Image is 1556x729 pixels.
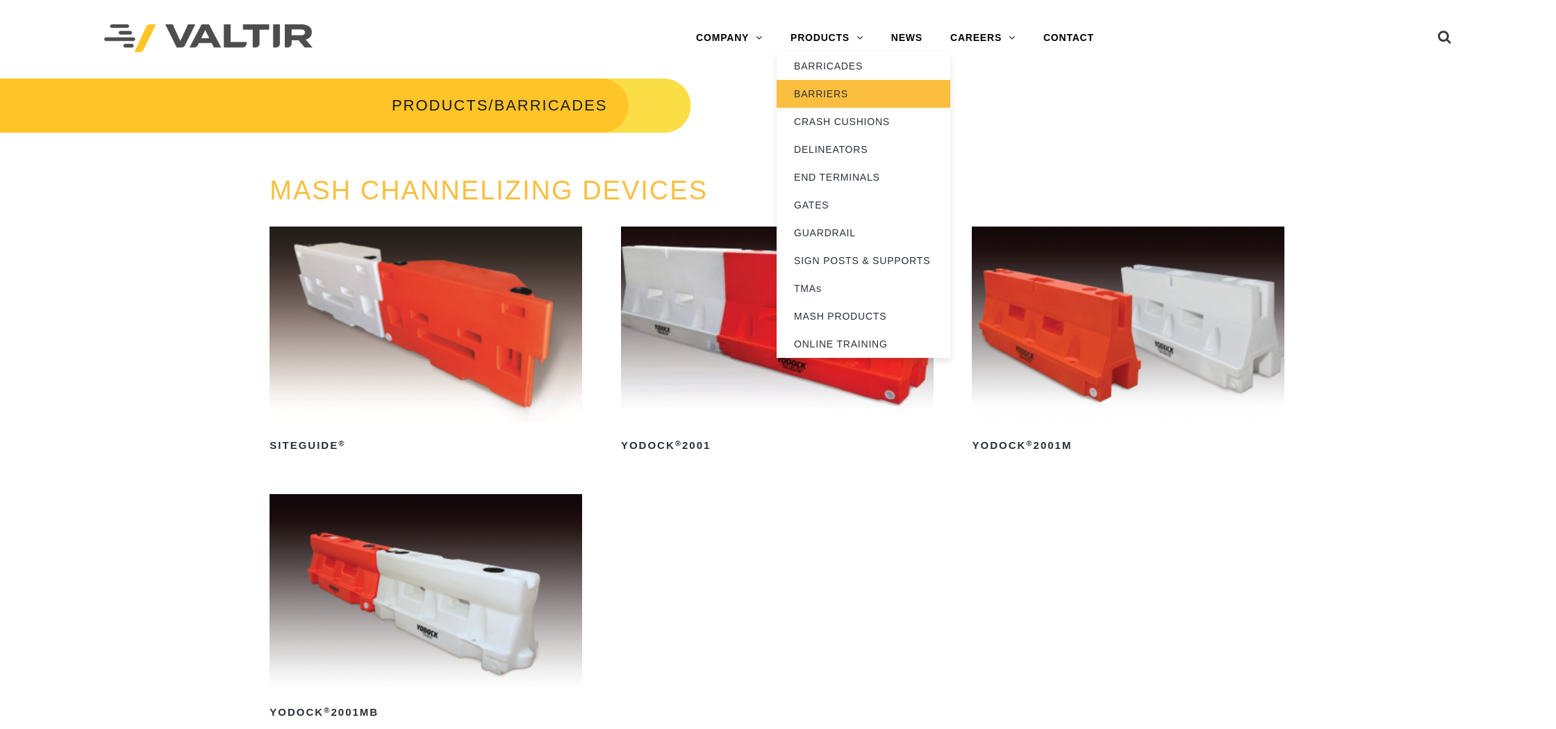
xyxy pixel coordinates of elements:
[621,227,934,457] a: Yodock®2001
[777,219,950,247] a: GUARDRAIL
[777,275,950,302] a: TMAs
[877,24,936,52] a: NEWS
[338,439,345,448] sup: ®
[270,227,582,457] a: SiteGuide®
[270,494,582,724] a: Yodock®2001MB
[1026,439,1033,448] sup: ®
[777,108,950,136] a: CRASH CUSHIONS
[494,97,607,114] span: BARRICADES
[777,136,950,163] a: DELINEATORS
[1029,24,1108,52] a: CONTACT
[104,24,313,53] img: Valtir
[270,702,582,724] h2: Yodock 2001MB
[777,330,950,358] a: ONLINE TRAINING
[936,24,1029,52] a: CAREERS
[777,191,950,219] a: GATES
[777,163,950,191] a: END TERMINALS
[972,434,1284,457] h2: Yodock 2001M
[972,227,1284,457] a: Yodock®2001M
[777,247,950,275] a: SIGN POSTS & SUPPORTS
[392,97,488,114] a: PRODUCTS
[777,80,950,108] a: BARRIERS
[270,176,708,205] a: MASH CHANNELIZING DEVICES
[621,434,934,457] h2: Yodock 2001
[324,706,331,714] sup: ®
[621,227,934,422] img: Yodock 2001 Water Filled Barrier and Barricade
[777,24,877,52] a: PRODUCTS
[270,434,582,457] h2: SiteGuide
[777,302,950,330] a: MASH PRODUCTS
[675,439,682,448] sup: ®
[777,52,950,80] a: BARRICADES
[682,24,777,52] a: COMPANY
